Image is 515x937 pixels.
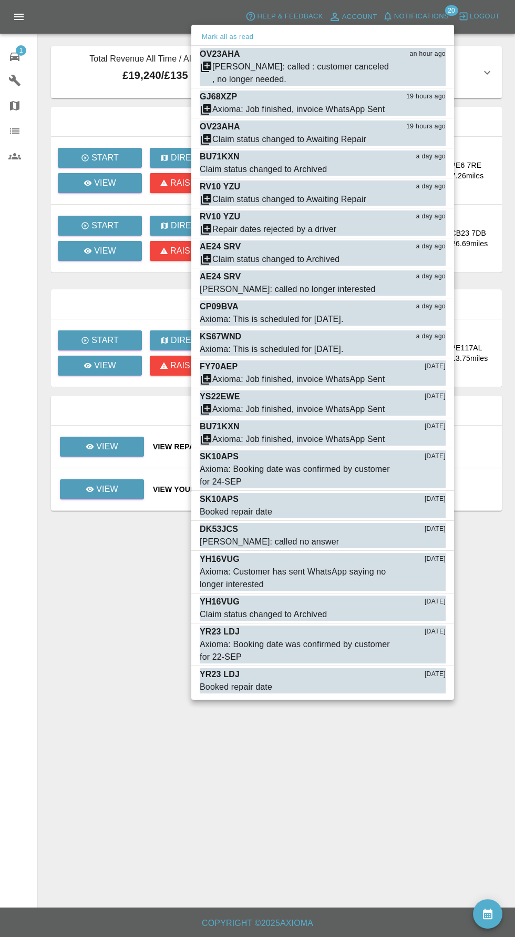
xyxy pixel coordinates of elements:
div: Axioma: Job finished, invoice WhatsApp Sent [212,403,385,416]
div: Axioma: Job finished, invoice WhatsApp Sent [212,373,385,386]
p: YH16VUG [200,596,240,608]
span: [DATE] [425,524,446,535]
p: CP09BVA [200,300,239,313]
p: YS22EWE [200,390,240,403]
span: [DATE] [425,361,446,372]
div: Repair dates rejected by a driver [212,223,336,236]
span: a day ago [416,152,446,162]
div: Axioma: This is scheduled for [DATE]. [200,313,344,326]
span: 19 hours ago [406,122,446,132]
span: [DATE] [425,554,446,565]
p: RV10 YZU [200,180,240,193]
p: RV10 YZU [200,210,240,223]
span: [DATE] [425,421,446,432]
span: 19 hours ago [406,92,446,102]
p: OV23AHA [200,48,240,61]
span: [DATE] [425,391,446,402]
div: Axioma: Customer has sent WhatsApp saying no longer interested [200,566,393,591]
span: [DATE] [425,597,446,607]
div: Claim status changed to Awaiting Repair [212,133,366,146]
div: Claim status changed to Awaiting Repair [212,193,366,206]
p: GJ68XZP [200,90,237,103]
span: a day ago [416,301,446,312]
p: SK10APS [200,493,239,506]
span: a day ago [416,331,446,342]
div: Axioma: This is scheduled for [DATE]. [200,343,344,356]
div: [PERSON_NAME]: called : customer canceled , no longer needed. [212,61,393,86]
div: Claim status changed to Archived [200,608,327,621]
div: Axioma: Job finished, invoice WhatsApp Sent [212,433,385,446]
span: a day ago [416,182,446,192]
p: SK10APS [200,450,239,463]
div: Axioma: Job finished, invoice WhatsApp Sent [212,103,385,116]
span: [DATE] [425,494,446,505]
span: a day ago [416,211,446,222]
span: a day ago [416,241,446,252]
div: Booked repair date [200,506,272,518]
button: Mark all as read [200,31,255,43]
p: YR23 LDJ [200,626,240,638]
div: Axioma: Booking date was confirmed by customer for 24-SEP [200,463,393,488]
p: YR23 LDJ [200,668,240,681]
span: a day ago [416,271,446,282]
div: [PERSON_NAME]: called no longer interested [200,283,375,296]
div: Axioma: Booking date was confirmed by customer for 22-SEP [200,638,393,663]
span: [DATE] [425,627,446,637]
div: Claim status changed to Archived [200,163,327,176]
p: OV23AHA [200,120,240,133]
div: Booked repair date [200,681,272,693]
span: an hour ago [410,49,446,59]
div: Claim status changed to Archived [212,253,339,266]
p: FY70AEP [200,360,238,373]
span: [DATE] [425,451,446,462]
span: [DATE] [425,669,446,680]
p: BU71KXN [200,420,240,433]
p: KS67WND [200,330,241,343]
p: DK53JCS [200,523,238,536]
p: AE24 SRV [200,240,241,253]
p: YH16VUG [200,553,240,566]
p: AE24 SRV [200,270,241,283]
p: BU71KXN [200,150,240,163]
div: [PERSON_NAME]: called no answer [200,536,339,548]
